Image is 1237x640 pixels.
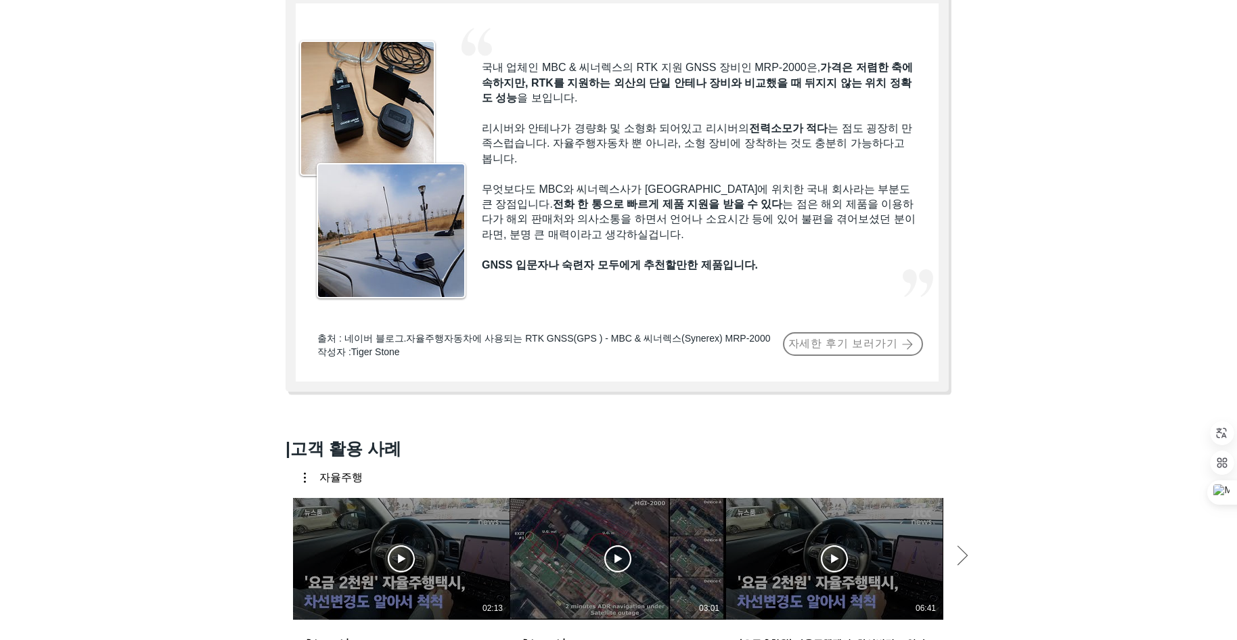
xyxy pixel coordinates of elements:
[482,122,912,164] span: 리시버와 안테나가 경량화 및 소형화 되어있고 리시버의 는 점도 굉장히 만족스럽습니다. 자율주행자동차 뿐 아니라, 소형 장비에 장착하는 것도 충분히 가능하다고 봅니다.
[783,332,923,356] a: 자세한 후기 보러가기
[482,259,758,271] span: GNSS 입문자나 숙련자 모두에게 추천할만한 제품입니다.
[987,214,1237,640] iframe: Wix Chat
[482,62,913,104] span: 가격은 저렴한 축에 속하지만, RTK를 지원하는 외산의 단일 안테나 장비와 비교했을 때 뒤지지 않는 위치 정확도 성능
[317,332,782,346] p: 출처 : 네이버 블로그.
[286,439,401,458] span: ​|고객 활용 사례
[916,603,936,613] div: 06:41
[749,122,828,134] span: 전력소모가 적다
[553,198,783,210] span: 전화 한 통으로 빠르게 제품 지원을 받을 수 있다
[604,545,631,572] button: 동영상 보기
[351,346,400,357] a: Tiger Stone
[406,333,770,344] a: 자율주행자동차에 사용되는 RTK GNSS(GPS ) - MBC & 씨너렉스(Synerex) MRP-2000
[304,472,363,484] button: More actions for 자율주행
[482,62,913,104] span: 국내 업체인 MBC & 씨너렉스의 RTK 지원 GNSS 장비인 MRP-2000은, 을 보입니다.
[318,164,464,297] img: 자율 주행 자동차_MRP-2000.jfif
[301,42,434,175] img: MRP 2000.jfif
[943,495,981,617] button: 다음 동영상
[319,472,363,484] div: 자율주행
[388,545,415,572] button: 동영상 보기
[482,603,503,613] div: 02:13
[699,603,719,613] div: 03:01
[482,183,916,240] span: 무엇보다도 MBC와 씨너렉스사가 [GEOGRAPHIC_DATA]에 위치한 국내 회사라는 부분도 큰 장점입니다. 는 점은 해외 제품을 이용하다가 해외 판매처와 의사소통을 하면서...
[788,337,898,351] span: 자세한 후기 보러가기
[317,346,782,359] p: 작성자 :
[821,545,848,572] button: 동영상 보기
